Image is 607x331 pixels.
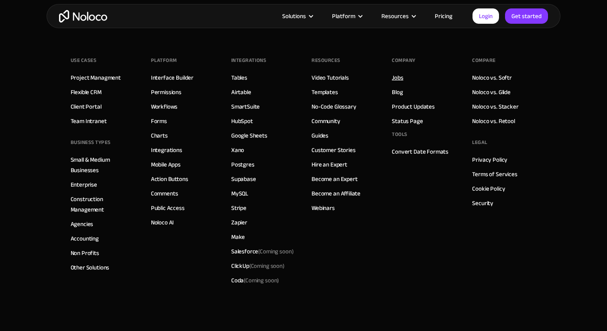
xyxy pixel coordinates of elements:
[312,130,328,141] a: Guides
[151,87,181,97] a: Permissions
[151,101,178,112] a: Workflows
[231,203,246,213] a: Stripe
[312,188,361,199] a: Become an Affiliate
[231,116,253,126] a: HubSpot
[258,246,293,257] span: (Coming soon)
[71,54,97,66] div: Use Cases
[381,11,409,21] div: Resources
[231,87,251,97] a: Airtable
[392,116,423,126] a: Status Page
[472,183,505,194] a: Cookie Policy
[312,101,356,112] a: No-Code Glossary
[472,154,507,165] a: Privacy Policy
[282,11,306,21] div: Solutions
[151,159,181,170] a: Mobile Apps
[392,87,403,97] a: Blog
[312,72,349,83] a: Video Tutorials
[231,261,285,271] div: ClickUp
[231,188,248,199] a: MySQL
[71,101,102,112] a: Client Portal
[472,169,517,179] a: Terms of Services
[371,11,425,21] div: Resources
[312,54,340,66] div: Resources
[392,72,403,83] a: Jobs
[312,159,347,170] a: Hire an Expert
[151,54,177,66] div: Platform
[231,246,294,257] div: Salesforce
[425,11,462,21] a: Pricing
[473,8,499,24] a: Login
[71,136,111,148] div: BUSINESS TYPES
[392,101,435,112] a: Product Updates
[332,11,355,21] div: Platform
[312,174,358,184] a: Become an Expert
[151,188,178,199] a: Comments
[71,87,102,97] a: Flexible CRM
[472,136,487,148] div: Legal
[231,101,260,112] a: SmartSuite
[231,159,255,170] a: Postgres
[71,154,135,175] a: Small & Medium Businesses
[151,116,167,126] a: Forms
[472,198,493,208] a: Security
[231,217,247,228] a: Zapier
[392,128,407,140] div: Tools
[71,233,99,244] a: Accounting
[151,203,185,213] a: Public Access
[392,146,448,157] a: Convert Date Formats
[392,54,416,66] div: Company
[472,87,511,97] a: Noloco vs. Glide
[231,145,244,155] a: Xano
[71,194,135,215] a: Construction Management
[312,87,338,97] a: Templates
[71,179,98,190] a: Enterprise
[272,11,322,21] div: Solutions
[231,72,247,83] a: Tables
[59,10,107,23] a: home
[249,260,285,271] span: (Coming soon)
[151,174,188,184] a: Action Buttons
[472,72,512,83] a: Noloco vs. Softr
[472,116,515,126] a: Noloco vs. Retool
[151,130,168,141] a: Charts
[151,72,194,83] a: Interface Builder
[312,116,340,126] a: Community
[151,145,182,155] a: Integrations
[71,262,110,273] a: Other Solutions
[244,275,279,286] span: (Coming soon)
[505,8,548,24] a: Get started
[472,54,496,66] div: Compare
[71,219,94,229] a: Agencies
[322,11,371,21] div: Platform
[231,174,256,184] a: Supabase
[231,232,245,242] a: Make
[312,145,356,155] a: Customer Stories
[312,203,335,213] a: Webinars
[71,248,99,258] a: Non Profits
[151,217,174,228] a: Noloco AI
[231,275,279,286] div: Coda
[71,116,107,126] a: Team Intranet
[472,101,518,112] a: Noloco vs. Stacker
[71,72,121,83] a: Project Managment
[231,54,266,66] div: INTEGRATIONS
[231,130,267,141] a: Google Sheets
